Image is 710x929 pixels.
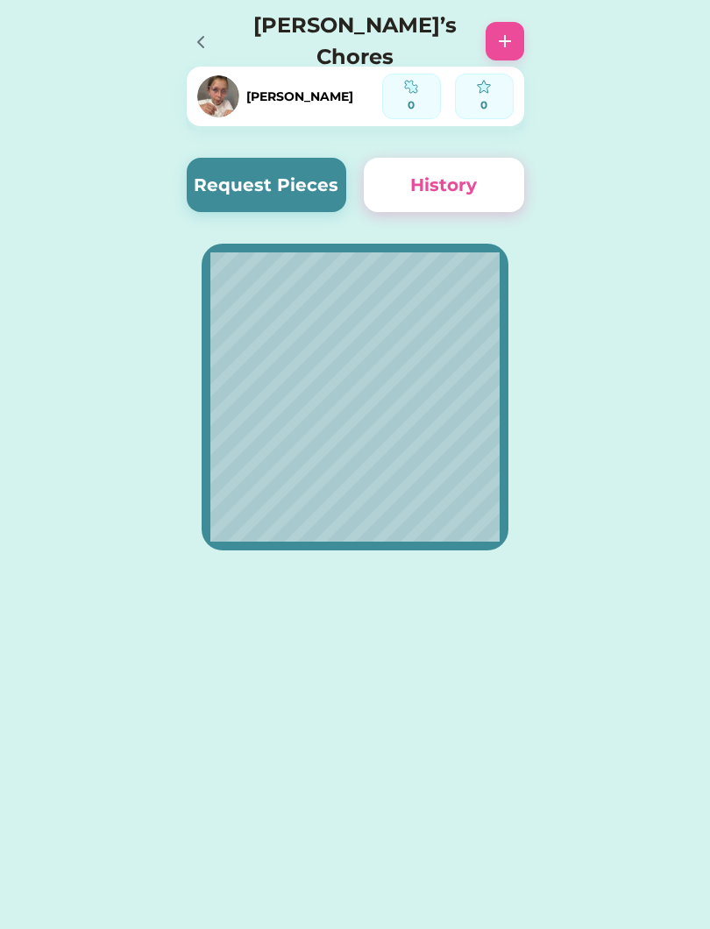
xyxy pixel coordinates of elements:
div: 0 [461,97,508,113]
img: programming-module-puzzle-1--code-puzzle-module-programming-plugin-piece.svg [404,80,418,94]
div: [PERSON_NAME] [246,88,353,106]
img: interface-favorite-star--reward-rating-rate-social-star-media-favorite-like-stars.svg [477,80,491,94]
h4: [PERSON_NAME]’s Chores [243,10,468,73]
button: History [364,158,524,212]
button: Request Pieces [187,158,347,212]
img: https%3A%2F%2F1dfc823d71cc564f25c7cc035732a2d8.cdn.bubble.io%2Ff1752064381002x672006470906129000%... [197,75,239,117]
img: add%201.svg [494,31,515,52]
div: 0 [388,97,435,113]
